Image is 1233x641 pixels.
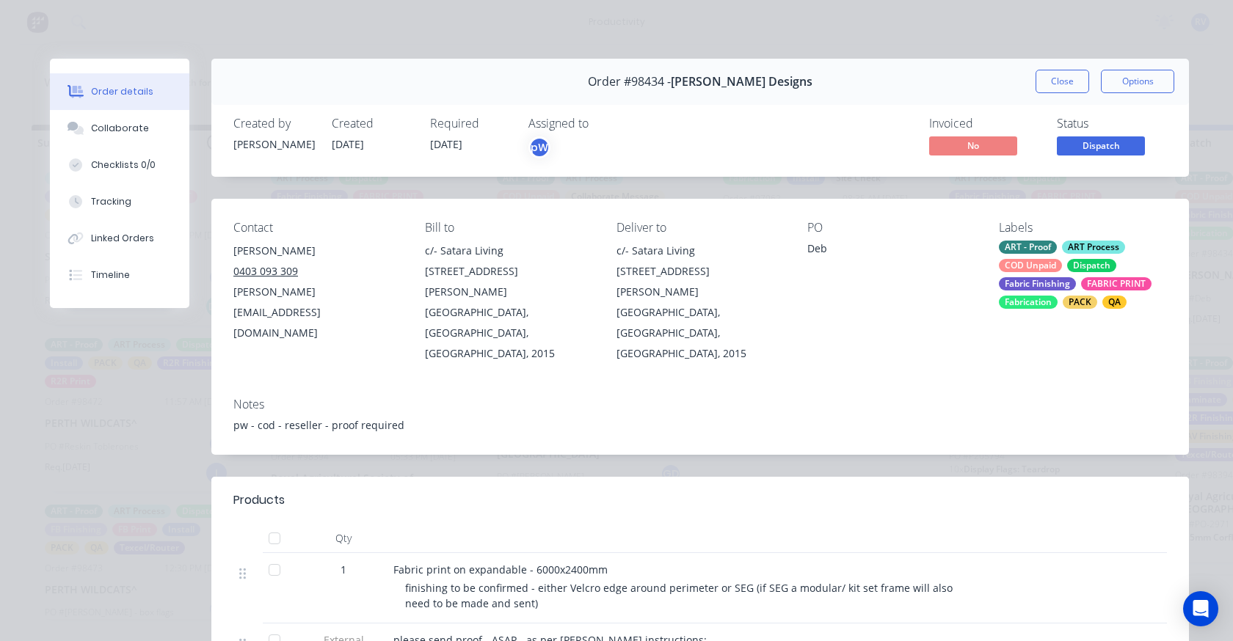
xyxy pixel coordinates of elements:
div: pw - cod - reseller - proof required [233,417,1167,433]
button: Options [1101,70,1174,93]
div: Assigned to [528,117,675,131]
div: Timeline [91,268,130,282]
div: QA [1102,296,1127,309]
div: Fabrication [999,296,1058,309]
div: Order details [91,85,153,98]
div: c/- Satara Living [STREET_ADDRESS][PERSON_NAME][GEOGRAPHIC_DATA], [GEOGRAPHIC_DATA], [GEOGRAPHIC_... [616,241,785,364]
div: Fabric Finishing [999,277,1076,290]
div: Created by [233,117,314,131]
div: Linked Orders [91,232,154,245]
div: c/- Satara Living [STREET_ADDRESS][PERSON_NAME][GEOGRAPHIC_DATA], [GEOGRAPHIC_DATA], [GEOGRAPHIC_... [425,241,593,364]
button: Close [1036,70,1089,93]
div: Labels [999,221,1167,235]
div: ART - Proof [999,241,1057,254]
div: Notes [233,398,1167,411]
div: Bill to [425,221,593,235]
button: Checklists 0/0 [50,147,189,183]
tcxspan: Call 0403 093 309 via 3CX [233,264,298,278]
span: finishing to be confirmed - either Velcro edge around perimeter or SEG (if SEG a modular/ kit set... [405,581,956,610]
div: ART Process [1062,241,1125,254]
div: Collaborate [91,122,149,135]
button: pW [528,136,550,158]
button: Tracking [50,183,189,220]
span: Fabric print on expandable - 6000x2400mm [393,563,608,576]
div: Dispatch [1067,259,1116,272]
button: Order details [50,73,189,110]
div: FABRIC PRINT [1081,277,1152,290]
div: [PERSON_NAME]0403 093 309[PERSON_NAME][EMAIL_ADDRESS][DOMAIN_NAME] [233,241,401,343]
span: [DATE] [430,137,462,151]
button: Collaborate [50,110,189,147]
div: PACK [1063,296,1097,309]
div: Status [1057,117,1167,131]
div: COD Unpaid [999,259,1062,272]
div: [PERSON_NAME] [233,136,314,152]
div: [PERSON_NAME] [233,241,401,261]
div: Contact [233,221,401,235]
div: Products [233,491,285,509]
div: [PERSON_NAME][EMAIL_ADDRESS][DOMAIN_NAME] [233,282,401,343]
span: 1 [341,562,346,577]
div: Deb [807,241,975,261]
div: c/- Satara Living [STREET_ADDRESS][PERSON_NAME] [616,241,785,302]
div: [GEOGRAPHIC_DATA], [GEOGRAPHIC_DATA], [GEOGRAPHIC_DATA], 2015 [616,302,785,364]
span: [DATE] [332,137,364,151]
div: PO [807,221,975,235]
span: Dispatch [1057,136,1145,155]
div: [GEOGRAPHIC_DATA], [GEOGRAPHIC_DATA], [GEOGRAPHIC_DATA], 2015 [425,302,593,364]
button: Timeline [50,257,189,293]
span: No [929,136,1017,155]
div: c/- Satara Living [STREET_ADDRESS][PERSON_NAME] [425,241,593,302]
div: Deliver to [616,221,785,235]
div: Required [430,117,511,131]
button: Dispatch [1057,136,1145,158]
span: Order #98434 - [588,75,671,89]
button: Linked Orders [50,220,189,257]
div: Open Intercom Messenger [1183,591,1218,626]
div: Tracking [91,195,131,208]
div: Qty [299,524,388,553]
div: Checklists 0/0 [91,158,156,172]
div: Invoiced [929,117,1039,131]
span: [PERSON_NAME] Designs [671,75,812,89]
div: Created [332,117,412,131]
